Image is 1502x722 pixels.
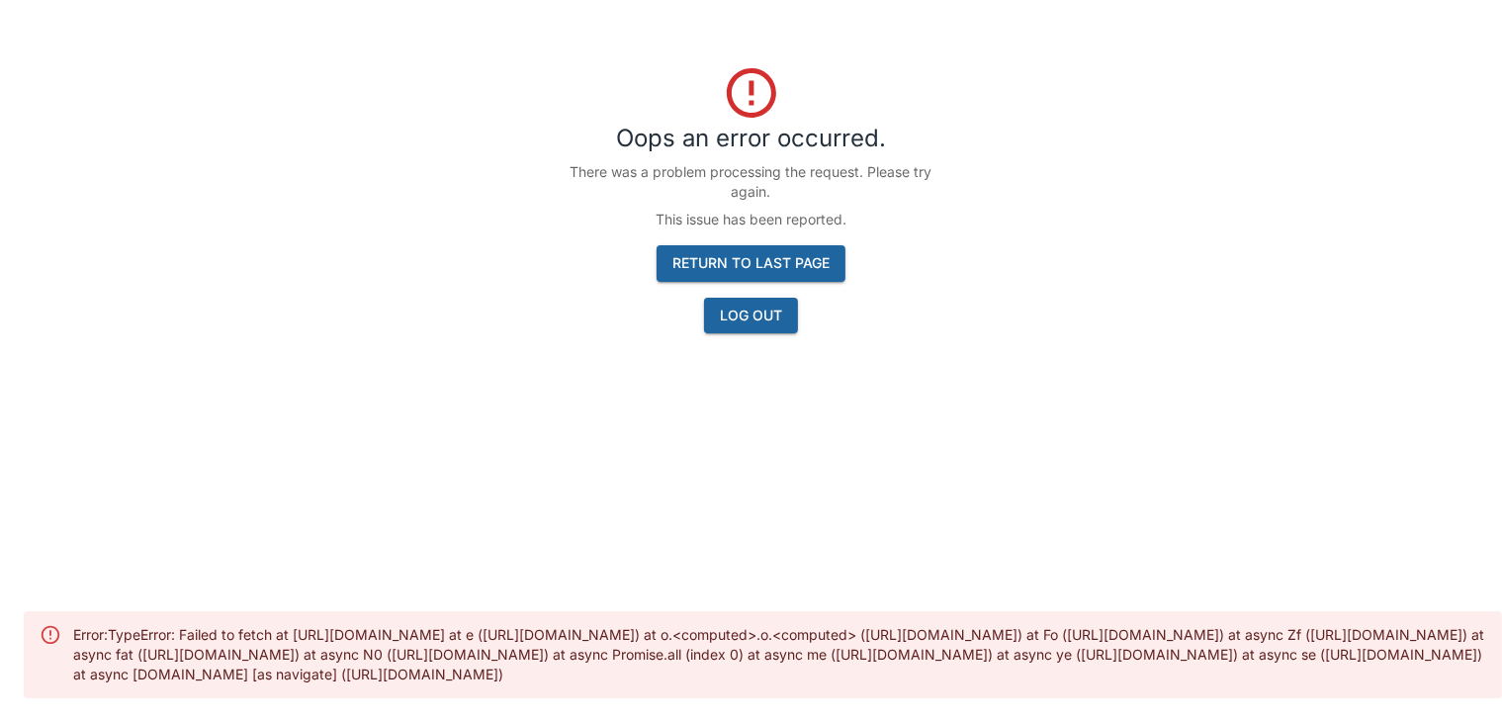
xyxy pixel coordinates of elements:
[657,245,845,282] button: Return to last page
[73,617,1486,692] div: Error: TypeError: Failed to fetch at [URL][DOMAIN_NAME] at e ([URL][DOMAIN_NAME]) at o.<computed>...
[704,298,798,334] button: Log Out
[656,210,846,229] p: This issue has been reported.
[556,162,947,202] p: There was a problem processing the request. Please try again.
[616,123,886,154] h1: Oops an error occurred.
